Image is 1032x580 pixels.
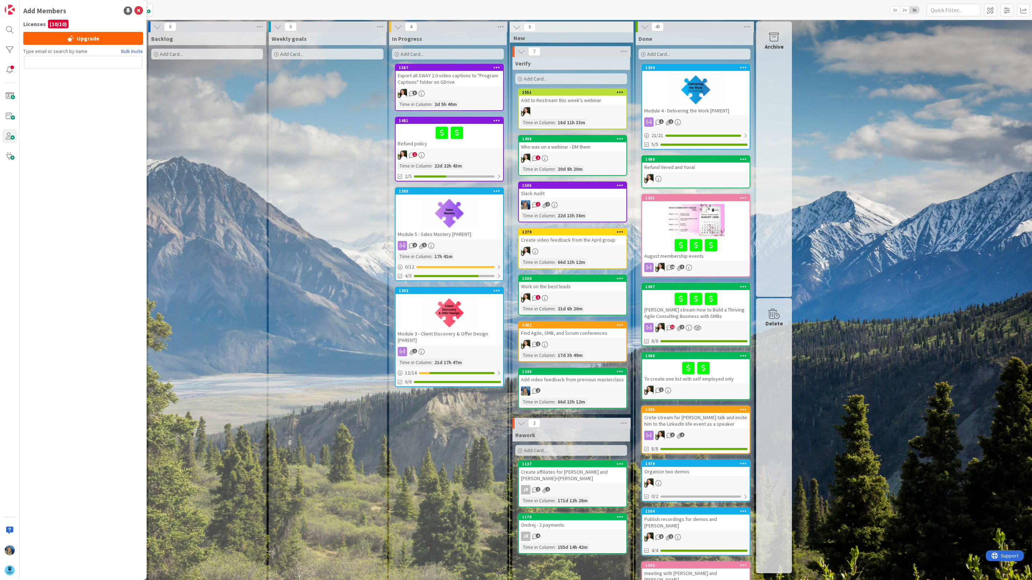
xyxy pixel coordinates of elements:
[518,228,627,269] a: 1279Create video feedback from the April groupAKTime in Column:66d 13h 12m
[644,532,654,542] img: AK
[641,507,750,556] a: 1504Publish recordings for demos and [PERSON_NAME]AK4/4
[23,20,46,28] span: Licenses
[651,445,658,453] span: 8/8
[521,107,530,116] img: AK
[642,406,750,413] div: 1395
[398,358,431,366] div: Time in Column
[405,173,412,180] span: 2/5
[519,461,626,483] div: 1137Create affiliates for [PERSON_NAME] and [PERSON_NAME]+[PERSON_NAME]
[651,141,658,148] span: 5/5
[522,90,626,95] div: 1551
[645,461,750,466] div: 1479
[642,64,750,115] div: 1304Module 4 - Delivering the Work [PARENT]
[412,243,417,247] span: 2
[642,508,750,514] div: 1504
[515,431,535,439] span: Rework
[396,124,503,148] div: Refund policy
[405,378,412,386] span: 6/6
[433,100,459,108] div: 2d 5h 40m
[519,293,626,303] div: AK
[556,305,584,313] div: 21d 6h 20m
[392,35,422,42] span: In Progress
[521,386,530,396] img: MA
[519,340,626,349] div: AK
[642,353,750,359] div: 1496
[398,162,431,170] div: Time in Column
[522,183,626,188] div: 1505
[521,340,530,349] img: AK
[659,119,664,124] span: 1
[642,386,750,395] div: AK
[680,325,684,329] span: 2
[556,398,587,406] div: 66d 13h 12m
[521,154,530,163] img: AK
[669,119,673,124] span: 1
[680,265,684,269] span: 1
[556,351,584,359] div: 17d 3h 49m
[521,351,555,359] div: Time in Column
[399,65,503,70] div: 1587
[521,398,555,406] div: Time in Column
[519,275,626,291] div: 1500Work on the best leads
[521,485,530,494] div: JR
[645,509,750,514] div: 1504
[900,6,909,14] span: 2x
[642,562,750,569] div: 1503
[642,406,750,429] div: 1395Crete stream for [PERSON_NAME] talk and invite him to the LinkedIn life event as a speaker
[528,47,540,56] span: 7
[519,107,626,116] div: AK
[641,460,750,502] a: 1479Organize two demosAK0/2
[518,460,627,507] a: 1137Create affiliates for [PERSON_NAME] and [PERSON_NAME]+[PERSON_NAME]JRTime in Column:171d 12h 28m
[555,398,556,406] span: :
[272,35,307,42] span: Weekly goals
[412,152,417,157] span: 1
[555,258,556,266] span: :
[641,64,750,150] a: 1304Module 4 - Delivering the Work [PARENT]21/215/5
[521,258,555,266] div: Time in Column
[642,174,750,183] div: AK
[396,329,503,345] div: Module 3 - Client Discovery & Offer Design [PARENT]
[642,514,750,530] div: Publish recordings for demos and [PERSON_NAME]
[398,89,407,98] img: AK
[642,106,750,115] div: Module 4 - Delivering the Work [PARENT]
[399,288,503,293] div: 1303
[642,236,750,261] div: August membership events
[412,91,417,95] span: 3
[23,32,143,45] div: Upgrade
[280,51,303,57] span: Add Card...
[524,76,547,82] span: Add Card...
[642,156,750,172] div: 1480Refund Vered and Yuval
[521,293,530,303] img: AK
[23,5,66,16] div: Add Members
[765,42,784,51] div: Archive
[519,386,626,396] div: MA
[515,60,531,67] span: Verify
[396,287,503,294] div: 1303
[521,212,555,219] div: Time in Column
[659,387,664,392] span: 1
[522,323,626,328] div: 1482
[642,284,750,290] div: 1497
[519,89,626,105] div: 1551Add to Restream this week's webinar
[556,497,589,504] div: 171d 12h 28m
[655,263,665,272] img: AK
[395,187,504,281] a: 1305Module 5 - Sales Mastery [PARENT]Time in Column:17h 41m0/124/5
[555,212,556,219] span: :
[642,195,750,201] div: 1501
[642,263,750,272] div: AK
[890,6,900,14] span: 1x
[555,351,556,359] span: :
[399,118,503,123] div: 1481
[659,534,664,539] span: 5
[519,520,626,530] div: Ondrej - 2 payments
[431,162,433,170] span: :
[651,23,664,31] span: 40
[556,258,587,266] div: 66d 13h 12m
[645,195,750,200] div: 1501
[151,35,173,42] span: Backlog
[519,532,626,541] div: JR
[519,182,626,189] div: 1505
[642,532,750,542] div: AK
[642,353,750,383] div: 1496To create one list with self employed only
[642,359,750,383] div: To create one list with self employed only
